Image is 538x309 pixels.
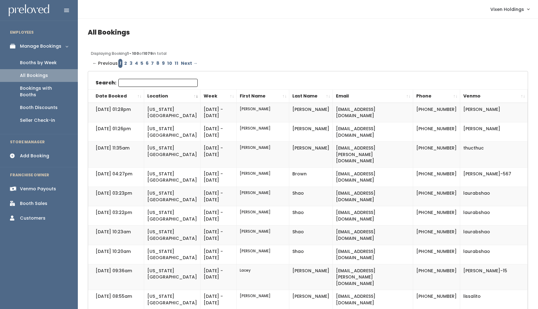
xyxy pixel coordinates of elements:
[201,122,237,142] td: [DATE] - [DATE]
[173,59,180,68] a: Page 11
[144,142,201,168] td: [US_STATE][GEOGRAPHIC_DATA]
[20,153,49,159] div: Add Booking
[289,142,333,168] td: [PERSON_NAME]
[237,245,289,264] td: [PERSON_NAME]
[134,59,139,68] a: Page 4
[460,167,528,187] td: [PERSON_NAME]-567
[237,89,289,103] th: First Name: activate to sort column ascending
[333,167,413,187] td: [EMAIL_ADDRESS][DOMAIN_NAME]
[123,59,128,68] a: Page 2
[150,59,155,68] a: Page 7
[88,187,144,206] td: [DATE] 03:23pm
[118,79,198,87] input: Search:
[201,89,237,103] th: Week: activate to sort column ascending
[88,122,144,142] td: [DATE] 01:26pm
[460,187,528,206] td: laurabshao
[201,103,237,122] td: [DATE] - [DATE]
[237,264,289,290] td: Lacey
[289,167,333,187] td: Brown
[201,226,237,245] td: [DATE] - [DATE]
[91,51,525,56] div: Displaying Booking of in total
[413,264,460,290] td: [PHONE_NUMBER]
[201,142,237,168] td: [DATE] - [DATE]
[88,167,144,187] td: [DATE] 04:27pm
[144,59,150,68] a: Page 6
[289,245,333,264] td: Shao
[155,59,161,68] a: Page 8
[201,187,237,206] td: [DATE] - [DATE]
[139,59,144,68] a: Page 5
[460,89,528,103] th: Venmo: activate to sort column ascending
[413,187,460,206] td: [PHONE_NUMBER]
[237,142,289,168] td: [PERSON_NAME]
[460,142,528,168] td: thucthuc
[88,206,144,226] td: [DATE] 03:22pm
[333,122,413,142] td: [EMAIL_ADDRESS][DOMAIN_NAME]
[20,200,47,207] div: Booth Sales
[91,59,525,68] div: Pagination
[289,226,333,245] td: Shao
[88,226,144,245] td: [DATE] 10:23am
[96,79,198,87] label: Search:
[144,89,201,103] th: Location: activate to sort column ascending
[237,206,289,226] td: [PERSON_NAME]
[144,103,201,122] td: [US_STATE][GEOGRAPHIC_DATA]
[460,264,528,290] td: [PERSON_NAME]-15
[88,29,528,36] h4: All Bookings
[490,6,524,13] span: Vixen Holdings
[237,226,289,245] td: [PERSON_NAME]
[460,103,528,122] td: [PERSON_NAME]
[333,103,413,122] td: [EMAIL_ADDRESS][DOMAIN_NAME]
[413,103,460,122] td: [PHONE_NUMBER]
[20,43,61,50] div: Manage Bookings
[460,122,528,142] td: [PERSON_NAME]
[20,85,68,98] div: Bookings with Booths
[20,215,45,221] div: Customers
[484,2,536,16] a: Vixen Holdings
[166,59,173,68] a: Page 10
[20,104,58,111] div: Booth Discounts
[201,264,237,290] td: [DATE] - [DATE]
[201,245,237,264] td: [DATE] - [DATE]
[144,226,201,245] td: [US_STATE][GEOGRAPHIC_DATA]
[144,167,201,187] td: [US_STATE][GEOGRAPHIC_DATA]
[144,264,201,290] td: [US_STATE][GEOGRAPHIC_DATA]
[333,245,413,264] td: [EMAIL_ADDRESS][DOMAIN_NAME]
[413,89,460,103] th: Phone: activate to sort column ascending
[88,264,144,290] td: [DATE] 09:36am
[20,186,56,192] div: Venmo Payouts
[20,72,48,79] div: All Bookings
[237,167,289,187] td: [PERSON_NAME]
[333,206,413,226] td: [EMAIL_ADDRESS][DOMAIN_NAME]
[289,264,333,290] td: [PERSON_NAME]
[118,59,122,68] em: Page 1
[413,122,460,142] td: [PHONE_NUMBER]
[88,142,144,168] td: [DATE] 11:35am
[144,206,201,226] td: [US_STATE][GEOGRAPHIC_DATA]
[20,59,57,66] div: Booths by Week
[289,187,333,206] td: Shao
[333,226,413,245] td: [EMAIL_ADDRESS][DOMAIN_NAME]
[180,59,199,68] a: Next →
[161,59,166,68] a: Page 9
[144,122,201,142] td: [US_STATE][GEOGRAPHIC_DATA]
[20,117,55,124] div: Seller Check-in
[128,59,134,68] a: Page 3
[201,167,237,187] td: [DATE] - [DATE]
[413,142,460,168] td: [PHONE_NUMBER]
[460,226,528,245] td: laurabshao
[289,122,333,142] td: [PERSON_NAME]
[460,206,528,226] td: laurabshao
[88,103,144,122] td: [DATE] 01:28pm
[88,89,144,103] th: Date Booked: activate to sort column ascending
[144,245,201,264] td: [US_STATE][GEOGRAPHIC_DATA]
[237,187,289,206] td: [PERSON_NAME]
[144,187,201,206] td: [US_STATE][GEOGRAPHIC_DATA]
[460,245,528,264] td: laurabshao
[201,206,237,226] td: [DATE] - [DATE]
[413,206,460,226] td: [PHONE_NUMBER]
[127,51,139,56] b: 1 - 100
[92,59,118,68] span: ← Previous
[333,187,413,206] td: [EMAIL_ADDRESS][DOMAIN_NAME]
[333,142,413,168] td: [EMAIL_ADDRESS][PERSON_NAME][DOMAIN_NAME]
